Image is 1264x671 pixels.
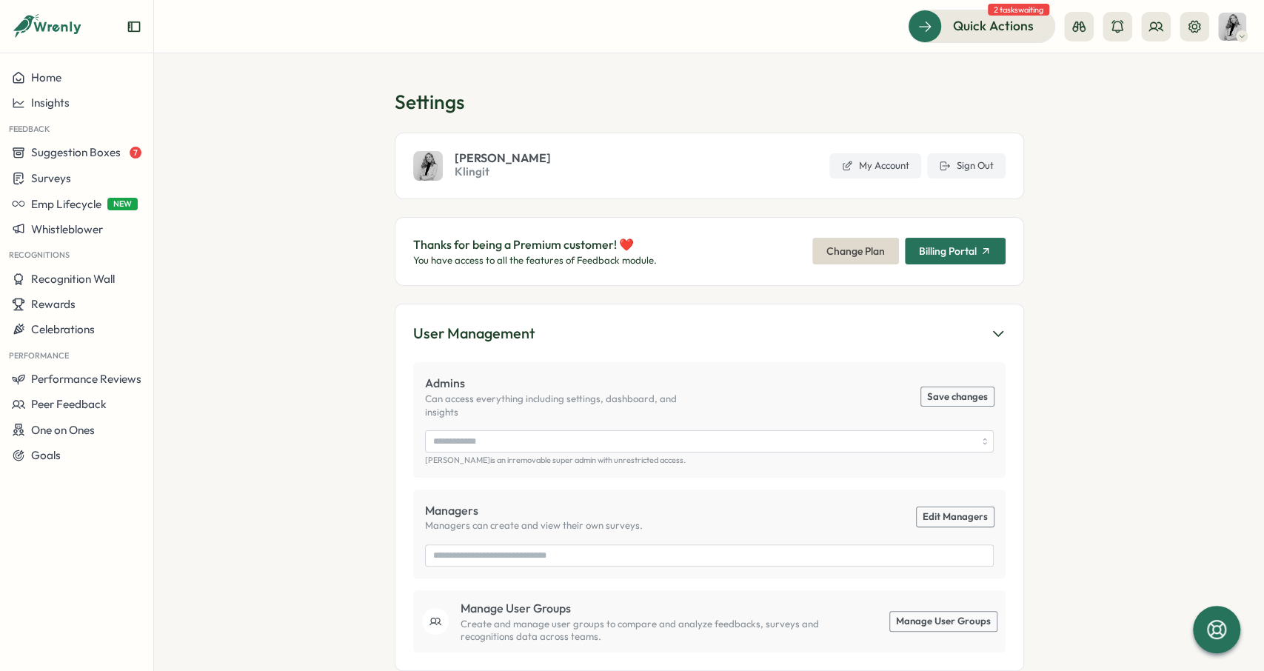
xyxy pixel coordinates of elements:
[413,254,657,267] p: You have access to all the features of Feedback module.
[921,387,994,407] button: Save changes
[455,152,551,164] span: [PERSON_NAME]
[890,612,997,631] a: Manage User Groups
[31,96,70,110] span: Insights
[425,501,643,520] p: Managers
[917,507,994,527] a: Edit Managers
[31,222,103,236] span: Whistleblower
[461,599,840,618] p: Manage User Groups
[927,153,1006,178] button: Sign Out
[31,448,61,462] span: Goals
[919,246,977,256] span: Billing Portal
[455,164,551,180] span: Klingit
[425,393,709,418] p: Can access everything including settings, dashboard, and insights
[127,19,141,34] button: Expand sidebar
[31,70,61,84] span: Home
[31,322,95,336] span: Celebrations
[859,159,909,173] span: My Account
[31,145,121,159] span: Suggestion Boxes
[425,519,643,533] p: Managers can create and view their own surveys.
[31,197,101,211] span: Emp Lifecycle
[130,147,141,158] span: 7
[413,322,535,345] div: User Management
[957,159,994,173] span: Sign Out
[826,238,885,264] span: Change Plan
[461,618,840,644] p: Create and manage user groups to compare and analyze feedbacks, surveys and recognitions data acr...
[31,171,71,185] span: Surveys
[31,272,115,286] span: Recognition Wall
[425,374,709,393] p: Admins
[31,372,141,386] span: Performance Reviews
[988,4,1049,16] span: 2 tasks waiting
[1218,13,1246,41] img: Kira Elle Cole
[812,238,899,264] button: Change Plan
[905,238,1006,264] button: Billing Portal
[107,198,138,210] span: NEW
[413,236,657,254] p: Thanks for being a Premium customer! ❤️
[395,89,1024,115] h1: Settings
[31,297,76,311] span: Rewards
[31,423,95,437] span: One on Ones
[953,16,1034,36] span: Quick Actions
[829,153,921,178] a: My Account
[425,455,994,465] p: [PERSON_NAME] is an irremovable super admin with unrestricted access.
[31,397,107,411] span: Peer Feedback
[908,10,1055,42] button: Quick Actions
[413,322,1006,345] button: User Management
[413,151,443,181] img: Kira Elle Cole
